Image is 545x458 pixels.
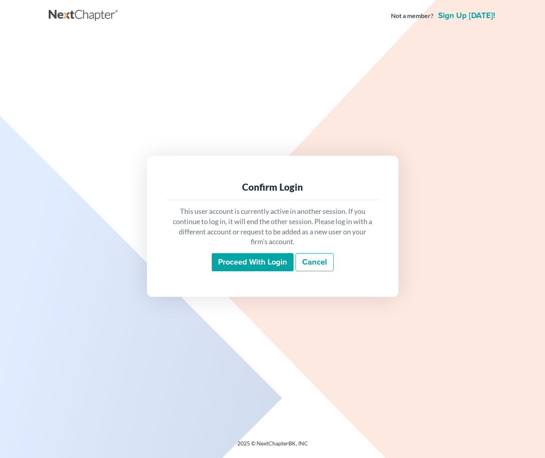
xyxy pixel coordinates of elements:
a: Cancel [295,253,334,271]
strong: Not a member? [391,11,433,20]
input: Proceed with login [212,253,294,271]
div: Confirm Login [172,181,373,193]
p: This user account is currently active in another session. If you continue to log in, it will end ... [172,206,373,247]
a: Sign up [DATE]! [437,12,497,20]
div: 2025 © NextChapterBK, INC [49,440,497,454]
